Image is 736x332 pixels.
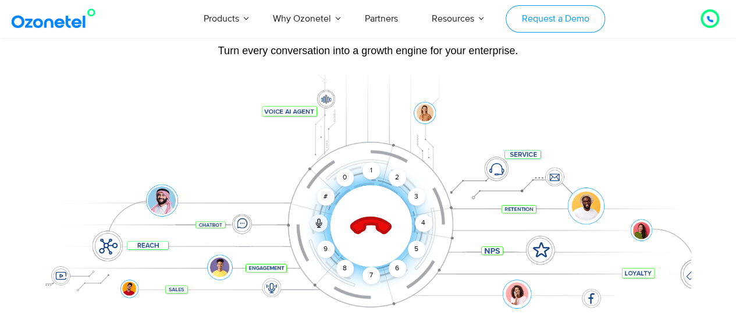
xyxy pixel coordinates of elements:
div: 1 [362,162,380,179]
div: 5 [407,241,425,258]
div: 6 [389,260,406,277]
div: 0 [336,169,354,186]
div: 4 [415,214,432,232]
div: 3 [407,188,425,206]
div: 7 [362,267,380,284]
div: Turn every conversation into a growth engine for your enterprise. [45,44,691,57]
div: # [317,188,335,206]
div: 9 [317,241,335,258]
a: Request a Demo [506,5,605,33]
div: 8 [336,260,354,277]
div: 2 [389,169,406,186]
